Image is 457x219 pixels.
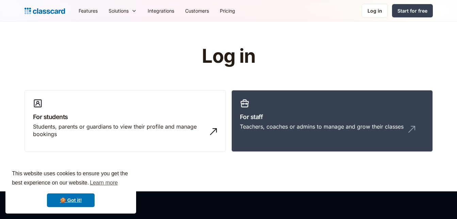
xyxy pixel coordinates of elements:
a: For staffTeachers, coaches or admins to manage and grow their classes [231,90,433,152]
a: dismiss cookie message [47,193,95,207]
a: learn more about cookies [89,178,119,188]
h3: For staff [240,112,424,121]
div: Start for free [397,7,427,14]
a: home [25,6,65,16]
span: This website uses cookies to ensure you get the best experience on our website. [12,170,130,188]
a: Log in [362,4,388,18]
div: Solutions [109,7,129,14]
a: Pricing [214,3,241,18]
div: Solutions [103,3,142,18]
a: Features [73,3,103,18]
a: Integrations [142,3,180,18]
div: Log in [368,7,382,14]
h3: For students [33,112,217,121]
div: cookieconsent [5,163,136,214]
a: Customers [180,3,214,18]
a: For studentsStudents, parents or guardians to view their profile and manage bookings [25,90,226,152]
div: Teachers, coaches or admins to manage and grow their classes [240,123,404,130]
h1: Log in [120,46,337,67]
a: Start for free [392,4,433,17]
div: Students, parents or guardians to view their profile and manage bookings [33,123,204,138]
